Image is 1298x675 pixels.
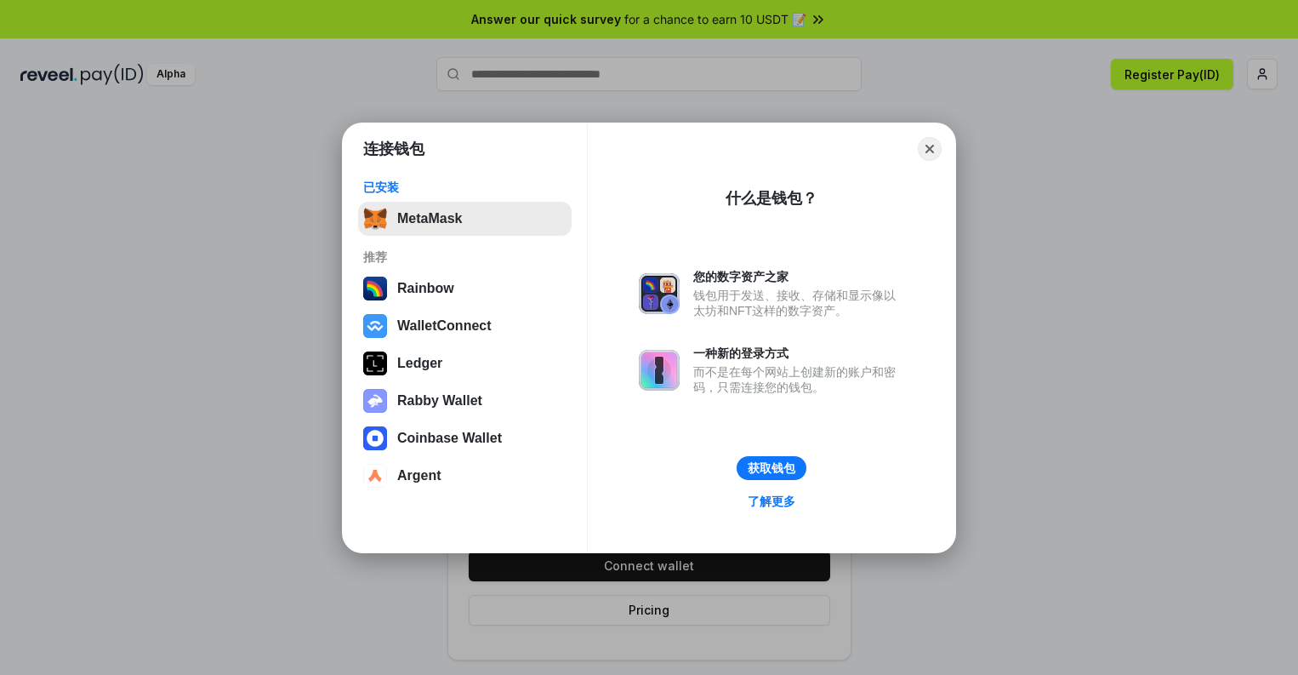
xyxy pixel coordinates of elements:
img: svg+xml,%3Csvg%20fill%3D%22none%22%20height%3D%2233%22%20viewBox%3D%220%200%2035%2033%22%20width%... [363,207,387,231]
img: svg+xml,%3Csvg%20xmlns%3D%22http%3A%2F%2Fwww.w3.org%2F2000%2Fsvg%22%20fill%3D%22none%22%20viewBox... [363,389,387,413]
button: Close [918,137,942,161]
div: 一种新的登录方式 [693,346,904,361]
img: svg+xml,%3Csvg%20xmlns%3D%22http%3A%2F%2Fwww.w3.org%2F2000%2Fsvg%22%20width%3D%2228%22%20height%3... [363,352,387,375]
div: Rainbow [397,281,454,296]
div: Rabby Wallet [397,393,482,409]
button: WalletConnect [358,309,572,343]
div: Ledger [397,356,442,371]
div: 已安装 [363,180,566,195]
div: 而不是在每个网站上创建新的账户和密码，只需连接您的钱包。 [693,364,904,395]
button: Argent [358,459,572,493]
img: svg+xml,%3Csvg%20xmlns%3D%22http%3A%2F%2Fwww.w3.org%2F2000%2Fsvg%22%20fill%3D%22none%22%20viewBox... [639,350,680,391]
a: 了解更多 [737,490,806,512]
img: svg+xml,%3Csvg%20width%3D%22120%22%20height%3D%22120%22%20viewBox%3D%220%200%20120%20120%22%20fil... [363,277,387,300]
div: 您的数字资产之家 [693,269,904,284]
img: svg+xml,%3Csvg%20width%3D%2228%22%20height%3D%2228%22%20viewBox%3D%220%200%2028%2028%22%20fill%3D... [363,464,387,488]
div: Argent [397,468,441,483]
div: MetaMask [397,211,462,226]
div: 推荐 [363,249,566,265]
img: svg+xml,%3Csvg%20width%3D%2228%22%20height%3D%2228%22%20viewBox%3D%220%200%2028%2028%22%20fill%3D... [363,314,387,338]
h1: 连接钱包 [363,139,424,159]
button: Coinbase Wallet [358,421,572,455]
div: Coinbase Wallet [397,431,502,446]
div: 获取钱包 [748,460,795,476]
img: svg+xml,%3Csvg%20width%3D%2228%22%20height%3D%2228%22%20viewBox%3D%220%200%2028%2028%22%20fill%3D... [363,426,387,450]
div: WalletConnect [397,318,492,334]
img: svg+xml,%3Csvg%20xmlns%3D%22http%3A%2F%2Fwww.w3.org%2F2000%2Fsvg%22%20fill%3D%22none%22%20viewBox... [639,273,680,314]
div: 了解更多 [748,494,795,509]
button: 获取钱包 [737,456,806,480]
div: 什么是钱包？ [726,188,817,209]
div: 钱包用于发送、接收、存储和显示像以太坊和NFT这样的数字资产。 [693,288,904,318]
button: Rainbow [358,272,572,306]
button: Rabby Wallet [358,384,572,418]
button: MetaMask [358,202,572,236]
button: Ledger [358,346,572,380]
